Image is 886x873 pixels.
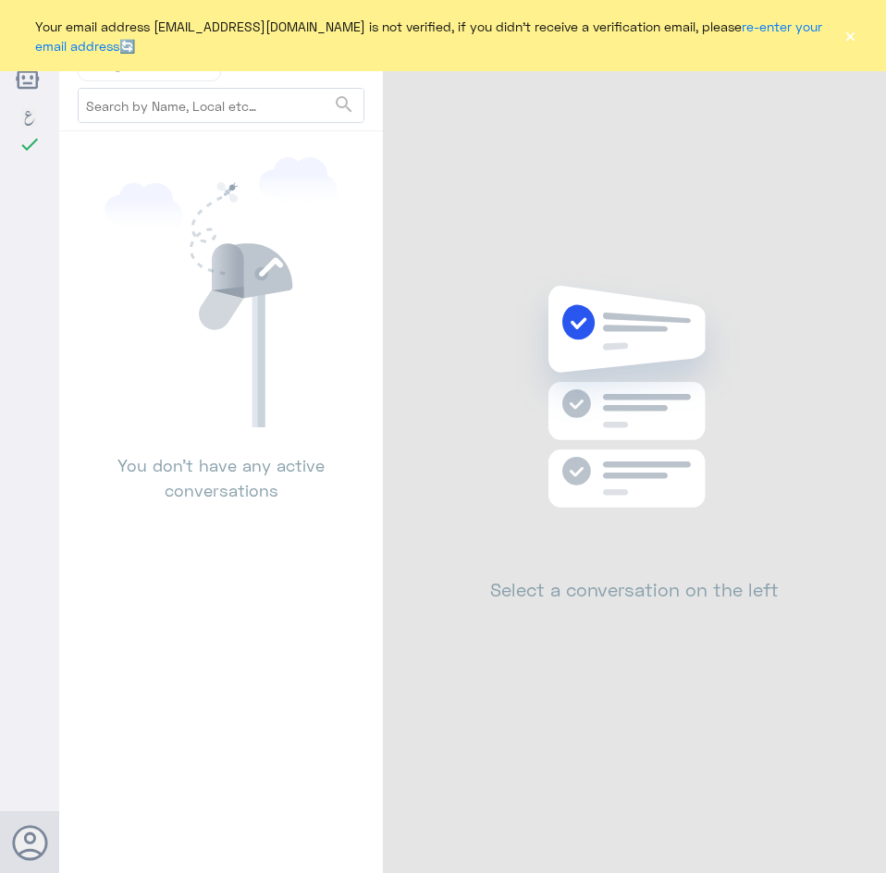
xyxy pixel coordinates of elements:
[79,89,363,122] input: Search by Name, Local etc…
[333,90,355,120] button: search
[333,93,355,116] span: search
[490,578,779,600] h2: Select a conversation on the left
[35,17,835,55] span: Your email address [EMAIL_ADDRESS][DOMAIN_NAME] is not verified, if you didn't receive a verifica...
[35,18,822,54] a: re-enter your email address
[18,133,41,155] i: check
[12,825,47,860] button: Avatar
[78,427,364,503] p: You don’t have any active conversations
[842,27,858,45] button: ×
